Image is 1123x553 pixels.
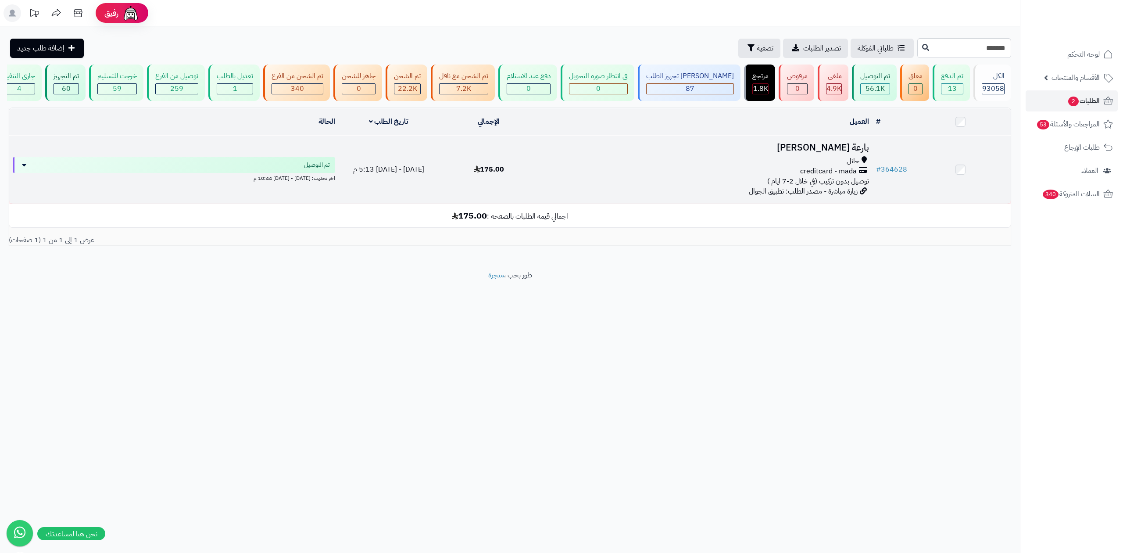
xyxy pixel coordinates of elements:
[439,71,488,81] div: تم الشحن مع ناقل
[113,83,122,94] span: 59
[646,71,734,81] div: [PERSON_NAME] تجهيز الطلب
[1026,114,1118,135] a: المراجعات والأسئلة53
[456,83,471,94] span: 7.2K
[803,43,841,54] span: تصدير الطلبات
[941,84,963,94] div: 13
[17,83,21,94] span: 4
[858,43,894,54] span: طلباتي المُوكلة
[207,65,261,101] a: تعديل بالطلب 1
[742,65,777,101] a: مرتجع 1.8K
[156,84,198,94] div: 259
[272,71,323,81] div: تم الشحن من الفرع
[318,116,335,127] a: الحالة
[909,84,922,94] div: 0
[941,71,963,81] div: تم الدفع
[1051,72,1100,84] span: الأقسام والمنتجات
[972,65,1013,101] a: الكل93058
[353,164,424,175] span: [DATE] - [DATE] 5:13 م
[847,156,859,166] span: حائل
[170,83,183,94] span: 259
[569,71,628,81] div: في انتظار صورة التحويل
[1037,120,1050,130] span: 53
[596,83,601,94] span: 0
[636,65,742,101] a: [PERSON_NAME] تجهيز الطلب 87
[272,84,323,94] div: 340
[9,204,1011,227] td: اجمالي قيمة الطلبات بالصفحة :
[97,71,137,81] div: خرجت للتسليم
[43,65,87,101] a: تم التجهيز 60
[753,83,768,94] span: 1.8K
[357,83,361,94] span: 0
[647,84,733,94] div: 87
[507,84,550,94] div: 0
[429,65,497,101] a: تم الشحن مع ناقل 7.2K
[394,84,420,94] div: 22214
[931,65,972,101] a: تم الدفع 13
[752,71,769,81] div: مرتجع
[291,83,304,94] span: 340
[800,166,857,176] span: creditcard - mada
[23,4,45,24] a: تحديثات المنصة
[982,71,1005,81] div: الكل
[342,71,376,81] div: جاهز للشحن
[4,84,35,94] div: 4
[569,84,627,94] div: 0
[526,83,531,94] span: 0
[217,84,253,94] div: 1
[478,116,500,127] a: الإجمالي
[1043,190,1059,200] span: 340
[749,186,858,197] span: زيارة مباشرة - مصدر الطلب: تطبيق الجوال
[62,83,71,94] span: 60
[145,65,207,101] a: توصيل من الفرع 259
[686,83,694,94] span: 87
[826,83,841,94] span: 4.9K
[54,84,79,94] div: 60
[777,65,816,101] a: مرفوض 0
[369,116,409,127] a: تاريخ الطلب
[1081,165,1098,177] span: العملاء
[767,176,869,187] span: توصيل بدون تركيب (في خلال 2-7 ايام )
[452,209,487,222] b: 175.00
[261,65,332,101] a: تم الشحن من الفرع 340
[440,84,488,94] div: 7223
[816,65,850,101] a: ملغي 4.9K
[1068,97,1079,107] span: 2
[1036,118,1100,130] span: المراجعات والأسئلة
[233,83,237,94] span: 1
[542,143,869,153] h3: بارعة [PERSON_NAME]
[384,65,429,101] a: تم الشحن 22.2K
[304,161,330,169] span: تم التوصيل
[795,83,800,94] span: 0
[913,83,918,94] span: 0
[861,84,890,94] div: 56105
[104,8,118,18] span: رفيق
[753,84,768,94] div: 1766
[826,71,842,81] div: ملغي
[876,116,880,127] a: #
[474,164,504,175] span: 175.00
[787,84,807,94] div: 0
[1063,7,1115,25] img: logo-2.png
[826,84,841,94] div: 4927
[908,71,923,81] div: معلق
[1026,90,1118,111] a: الطلبات2
[3,71,35,81] div: جاري التنفيذ
[54,71,79,81] div: تم التجهيز
[1042,188,1100,200] span: السلات المتروكة
[1026,183,1118,205] a: السلات المتروكة340
[394,71,421,81] div: تم الشحن
[850,116,869,127] a: العميل
[1064,141,1100,154] span: طلبات الإرجاع
[783,39,848,58] a: تصدير الطلبات
[876,164,907,175] a: #364628
[1026,137,1118,158] a: طلبات الإرجاع
[865,83,885,94] span: 56.1K
[87,65,145,101] a: خرجت للتسليم 59
[398,83,417,94] span: 22.2K
[787,71,808,81] div: مرفوض
[17,43,64,54] span: إضافة طلب جديد
[1026,160,1118,181] a: العملاء
[898,65,931,101] a: معلق 0
[738,39,780,58] button: تصفية
[98,84,136,94] div: 59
